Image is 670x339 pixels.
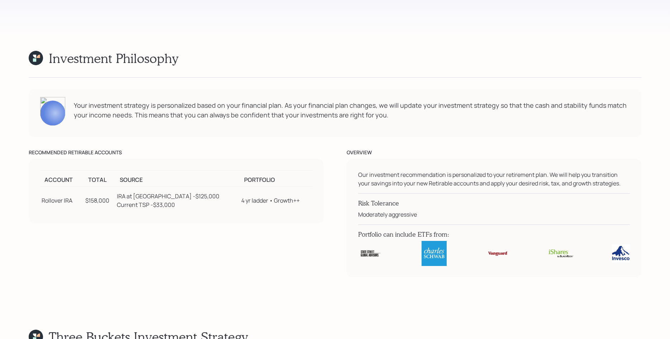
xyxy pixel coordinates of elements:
[40,97,65,126] img: treva-nostdahl-headshot.png
[358,231,630,238] h4: Portfolio can include ETFs from:
[40,171,84,187] th: Account
[485,248,510,259] img: vanguard-WCXT6M37.digested.png
[548,249,574,258] img: ishares-MSNNBPOF.digested.png
[29,149,324,156] div: Recommended Retirable Accounts
[240,171,312,187] th: Portfolio
[84,171,115,187] th: Total
[84,187,115,212] td: $158,000
[49,50,178,66] h1: Investment Philosophy
[422,241,447,266] img: charles-schwab-MAOQTFZI.digested.png
[358,199,630,207] h4: Risk Tolerance
[347,149,642,156] div: Overview
[358,210,630,219] div: Moderately aggressive
[117,192,238,200] div: IRA at [GEOGRAPHIC_DATA] - $125,000
[240,187,312,212] td: 4 yr ladder • Growth++
[74,101,630,120] div: Your investment strategy is personalized based on your financial plan. As your financial plan cha...
[40,187,84,212] td: Rollover IRA
[612,244,630,262] img: invesco-5KUTAOVH.digested.png
[115,171,240,187] th: Source
[358,248,383,259] img: state-street-FUNWI2OR.digested.png
[358,170,630,188] div: Our investment recommendation is personalized to your retirement plan. We will help you transitio...
[117,200,238,209] div: Current TSP - $33,000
